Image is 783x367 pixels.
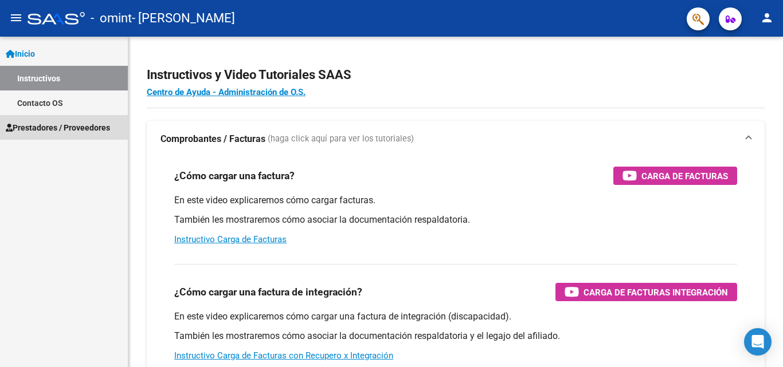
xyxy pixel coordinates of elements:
[6,121,110,134] span: Prestadores / Proveedores
[268,133,414,145] span: (haga click aquí para ver los tutoriales)
[760,11,774,25] mat-icon: person
[613,167,737,185] button: Carga de Facturas
[6,48,35,60] span: Inicio
[147,87,306,97] a: Centro de Ayuda - Administración de O.S.
[132,6,235,31] span: - [PERSON_NAME]
[9,11,23,25] mat-icon: menu
[174,350,393,361] a: Instructivo Carga de Facturas con Recupero x Integración
[147,64,765,86] h2: Instructivos y Video Tutoriales SAAS
[174,330,737,342] p: También les mostraremos cómo asociar la documentación respaldatoria y el legajo del afiliado.
[641,169,728,183] span: Carga de Facturas
[174,310,737,323] p: En este video explicaremos cómo cargar una factura de integración (discapacidad).
[174,284,362,300] h3: ¿Cómo cargar una factura de integración?
[555,283,737,301] button: Carga de Facturas Integración
[174,194,737,207] p: En este video explicaremos cómo cargar facturas.
[91,6,132,31] span: - omint
[744,328,772,356] div: Open Intercom Messenger
[174,214,737,226] p: También les mostraremos cómo asociar la documentación respaldatoria.
[160,133,265,145] strong: Comprobantes / Facturas
[584,285,728,299] span: Carga de Facturas Integración
[174,234,287,244] a: Instructivo Carga de Facturas
[174,168,295,184] h3: ¿Cómo cargar una factura?
[147,121,765,157] mat-expansion-panel-header: Comprobantes / Facturas (haga click aquí para ver los tutoriales)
